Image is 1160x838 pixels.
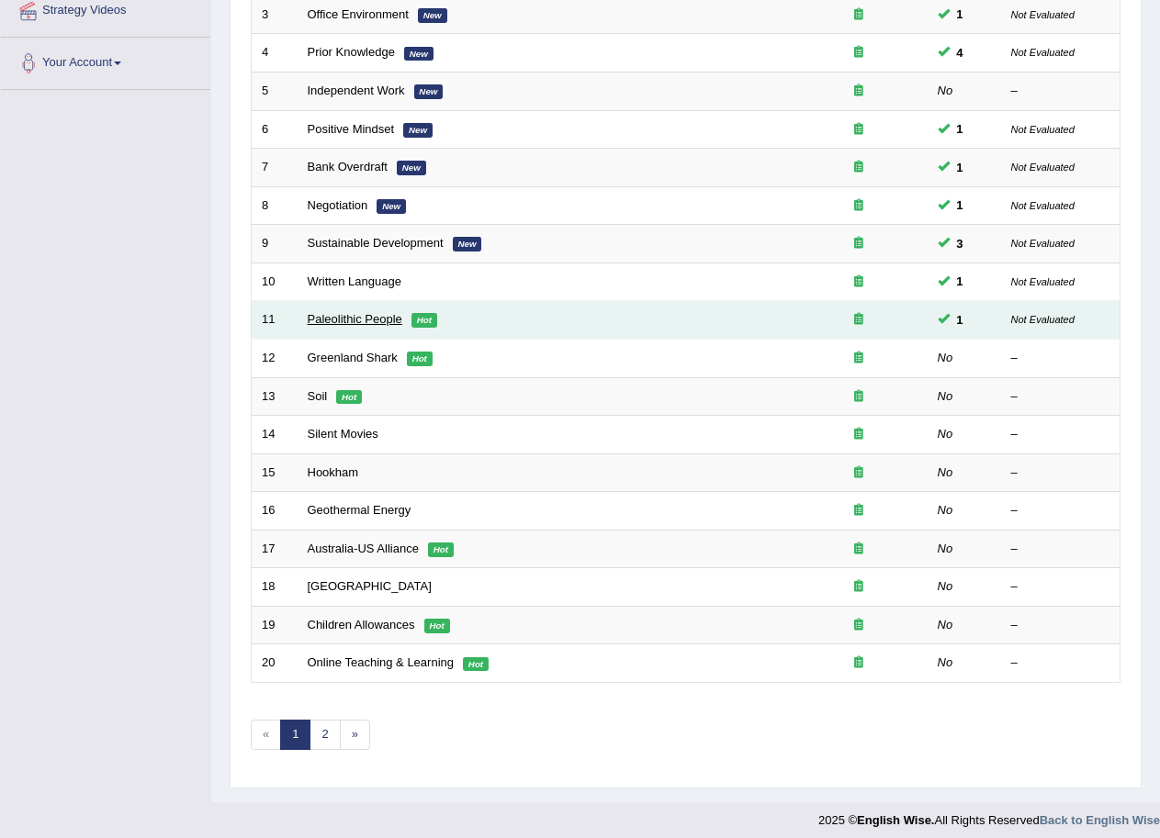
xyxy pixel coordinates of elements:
div: Exam occurring question [800,159,918,176]
a: » [340,720,370,750]
div: Exam occurring question [800,617,918,634]
div: – [1011,464,1110,482]
strong: Back to English Wise [1040,813,1160,827]
span: You can still take this question [950,43,971,62]
a: Negotiation [308,198,368,212]
td: 20 [252,644,298,683]
div: 2025 © All Rights Reserved [818,802,1160,829]
small: Not Evaluated [1011,238,1075,249]
div: Exam occurring question [800,235,918,252]
div: Exam occurring question [800,388,918,406]
em: No [938,655,953,669]
td: 8 [252,186,298,225]
span: You can still take this question [950,310,971,330]
span: You can still take this question [950,196,971,215]
em: New [404,47,434,61]
em: No [938,351,953,364]
em: Hot [428,542,454,557]
td: 12 [252,339,298,377]
a: Your Account [1,38,210,84]
em: Hot [424,619,450,633]
a: Soil [308,389,328,403]
em: No [938,579,953,593]
a: Hookham [308,465,359,479]
em: Hot [407,352,433,366]
div: – [1011,578,1110,596]
td: 11 [252,301,298,340]
td: 13 [252,377,298,416]
em: No [938,389,953,403]
a: Sustainable Development [308,236,444,250]
em: No [938,84,953,97]
small: Not Evaluated [1011,314,1075,325]
a: Paleolithic People [308,312,402,326]
span: You can still take this question [950,234,971,253]
em: No [938,618,953,631]
a: Silent Movies [308,427,378,441]
div: Exam occurring question [800,274,918,291]
div: Exam occurring question [800,426,918,443]
small: Not Evaluated [1011,162,1075,173]
em: New [414,84,444,99]
div: – [1011,83,1110,100]
td: 4 [252,34,298,73]
small: Not Evaluated [1011,200,1075,211]
div: Exam occurring question [800,464,918,482]
a: Children Allowances [308,618,415,631]
small: Not Evaluated [1011,124,1075,135]
strong: English Wise. [857,813,934,827]
span: You can still take this question [950,119,971,139]
td: 5 [252,73,298,111]
div: Exam occurring question [800,6,918,24]
span: You can still take this question [950,272,971,291]
td: 18 [252,568,298,607]
div: Exam occurring question [800,83,918,100]
span: You can still take this question [950,158,971,177]
a: Prior Knowledge [308,45,395,59]
a: Independent Work [308,84,405,97]
em: New [453,237,482,251]
div: Exam occurring question [800,44,918,61]
em: New [403,123,433,138]
em: Hot [411,313,437,328]
em: No [938,542,953,555]
div: – [1011,541,1110,558]
td: 6 [252,110,298,149]
div: – [1011,654,1110,672]
em: New [397,161,426,175]
a: Greenland Shark [308,351,398,364]
td: 10 [252,263,298,301]
a: Australia-US Alliance [308,542,419,555]
small: Not Evaluated [1011,9,1075,20]
small: Not Evaluated [1011,47,1075,58]
div: Exam occurring question [800,578,918,596]
a: Geothermal Energy [308,503,411,517]
div: – [1011,502,1110,520]
a: Bank Overdraft [308,160,388,173]
td: 16 [252,492,298,531]
div: Exam occurring question [800,311,918,329]
a: Office Environment [308,7,409,21]
div: – [1011,617,1110,634]
span: « [251,720,281,750]
div: Exam occurring question [800,541,918,558]
td: 15 [252,453,298,492]
em: New [418,8,447,23]
div: Exam occurring question [800,502,918,520]
a: 1 [280,720,310,750]
small: Not Evaluated [1011,276,1075,287]
td: 7 [252,149,298,187]
td: 14 [252,416,298,454]
div: – [1011,350,1110,367]
td: 9 [252,225,298,263]
span: You can still take this question [950,5,971,24]
div: Exam occurring question [800,197,918,215]
em: Hot [336,390,362,405]
a: Online Teaching & Learning [308,655,455,669]
em: New [377,199,406,214]
a: 2 [310,720,340,750]
a: Written Language [308,274,401,288]
em: No [938,465,953,479]
em: Hot [463,657,489,672]
td: 19 [252,606,298,644]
